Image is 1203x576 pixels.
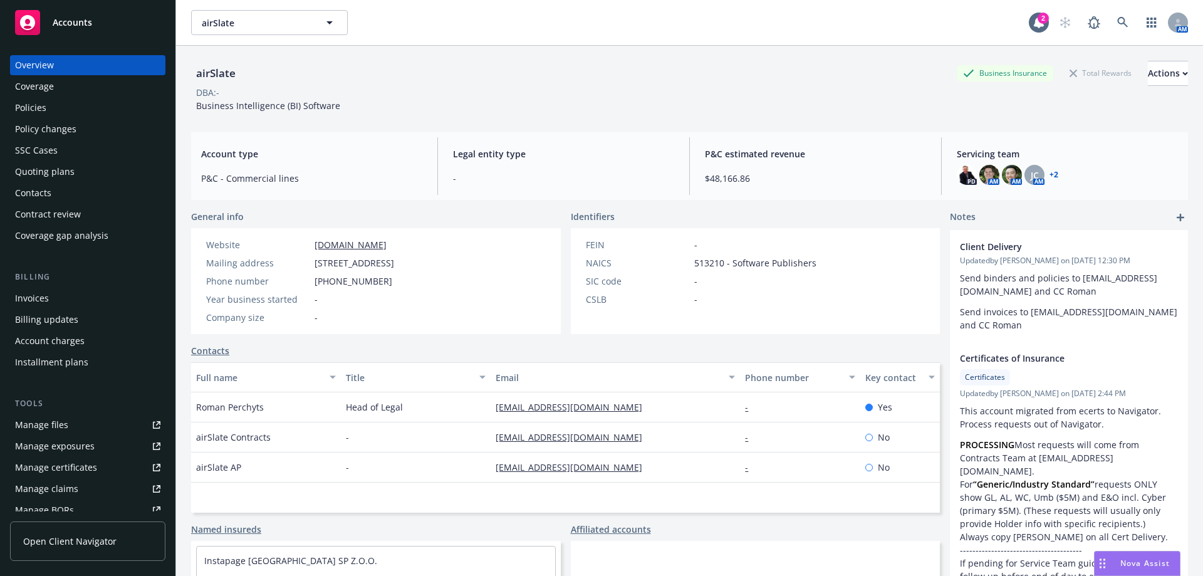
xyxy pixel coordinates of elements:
[496,371,721,384] div: Email
[865,371,921,384] div: Key contact
[1081,10,1107,35] a: Report a Bug
[1053,10,1078,35] a: Start snowing
[15,310,78,330] div: Billing updates
[346,431,349,444] span: -
[315,293,318,306] span: -
[341,362,491,392] button: Title
[10,5,165,40] a: Accounts
[1031,169,1039,182] span: JC
[694,256,816,270] span: 513210 - Software Publishers
[196,100,340,112] span: Business Intelligence (BI) Software
[15,183,51,203] div: Contacts
[23,535,117,548] span: Open Client Navigator
[206,293,310,306] div: Year business started
[315,311,318,324] span: -
[957,65,1053,81] div: Business Insurance
[745,401,758,413] a: -
[960,439,1014,451] strong: PROCESSING
[10,183,165,203] a: Contacts
[491,362,740,392] button: Email
[15,76,54,97] div: Coverage
[10,436,165,456] a: Manage exposures
[1148,61,1188,85] div: Actions
[196,371,322,384] div: Full name
[496,401,652,413] a: [EMAIL_ADDRESS][DOMAIN_NAME]
[346,461,349,474] span: -
[705,172,926,185] span: $48,166.86
[10,458,165,478] a: Manage certificates
[196,86,219,99] div: DBA: -
[204,555,377,567] a: Instapage [GEOGRAPHIC_DATA] SP Z.O.O.
[860,362,940,392] button: Key contact
[10,415,165,435] a: Manage files
[1139,10,1164,35] a: Switch app
[960,438,1178,530] p: Most requests will come from Contracts Team at [EMAIL_ADDRESS][DOMAIN_NAME]. For requests ONLY sh...
[346,371,472,384] div: Title
[15,500,74,520] div: Manage BORs
[15,288,49,308] div: Invoices
[206,275,310,288] div: Phone number
[206,256,310,270] div: Mailing address
[191,65,241,81] div: airSlate
[191,344,229,357] a: Contacts
[1063,65,1138,81] div: Total Rewards
[973,478,1095,490] strong: “Generic/Industry Standard”
[15,226,108,246] div: Coverage gap analysis
[496,461,652,473] a: [EMAIL_ADDRESS][DOMAIN_NAME]
[1120,558,1170,568] span: Nova Assist
[53,18,92,28] span: Accounts
[586,256,689,270] div: NAICS
[196,431,271,444] span: airSlate Contracts
[960,240,1145,253] span: Client Delivery
[1173,210,1188,225] a: add
[1095,552,1110,575] div: Drag to move
[960,305,1178,332] p: Send invoices to [EMAIL_ADDRESS][DOMAIN_NAME] and CC Roman
[15,140,58,160] div: SSC Cases
[957,147,1178,160] span: Servicing team
[1038,13,1049,24] div: 2
[15,415,68,435] div: Manage files
[10,119,165,139] a: Policy changes
[10,271,165,283] div: Billing
[1110,10,1135,35] a: Search
[950,210,976,225] span: Notes
[586,238,689,251] div: FEIN
[10,288,165,308] a: Invoices
[979,165,999,185] img: photo
[10,397,165,410] div: Tools
[10,140,165,160] a: SSC Cases
[1049,171,1058,179] a: +2
[10,76,165,97] a: Coverage
[960,255,1178,266] span: Updated by [PERSON_NAME] on [DATE] 12:30 PM
[878,431,890,444] span: No
[10,98,165,118] a: Policies
[960,404,1178,431] p: This account migrated from ecerts to Navigator. Process requests out of Navigator.
[202,16,310,29] span: airSlate
[950,230,1188,342] div: Client DeliveryUpdatedby [PERSON_NAME] on [DATE] 12:30 PMSend binders and policies to [EMAIL_ADDR...
[586,293,689,306] div: CSLB
[745,431,758,443] a: -
[960,271,1178,298] p: Send binders and policies to [EMAIL_ADDRESS][DOMAIN_NAME] and CC Roman
[496,431,652,443] a: [EMAIL_ADDRESS][DOMAIN_NAME]
[201,172,422,185] span: P&C - Commercial lines
[15,458,97,478] div: Manage certificates
[10,310,165,330] a: Billing updates
[10,204,165,224] a: Contract review
[191,10,348,35] button: airSlate
[10,55,165,75] a: Overview
[315,275,392,288] span: [PHONE_NUMBER]
[705,147,926,160] span: P&C estimated revenue
[957,165,977,185] img: photo
[15,436,95,456] div: Manage exposures
[191,523,261,536] a: Named insureds
[201,147,422,160] span: Account type
[15,352,88,372] div: Installment plans
[740,362,860,392] button: Phone number
[960,388,1178,399] span: Updated by [PERSON_NAME] on [DATE] 2:44 PM
[191,210,244,223] span: General info
[1094,551,1180,576] button: Nova Assist
[10,226,165,246] a: Coverage gap analysis
[453,172,674,185] span: -
[878,401,892,414] span: Yes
